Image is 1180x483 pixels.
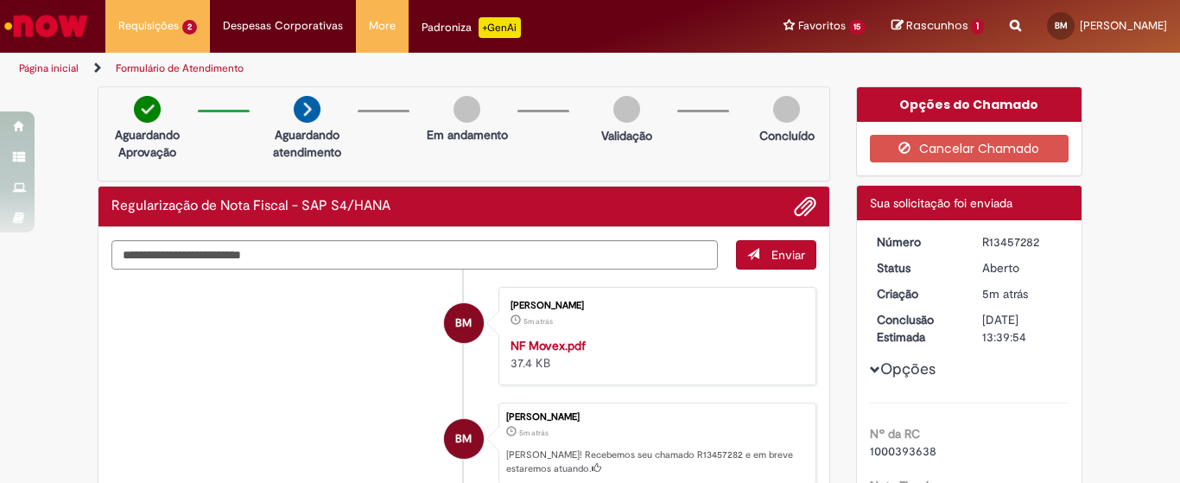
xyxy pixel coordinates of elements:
span: BM [455,418,472,460]
button: Cancelar Chamado [870,135,1069,162]
div: Aberto [982,259,1063,276]
dt: Criação [864,285,970,302]
a: Página inicial [19,61,79,75]
div: Padroniza [422,17,521,38]
img: check-circle-green.png [134,96,161,123]
a: NF Movex.pdf [511,338,586,353]
div: 28/08/2025 11:39:52 [982,285,1063,302]
span: Rascunhos [906,17,968,34]
b: Nº da RC [870,426,920,442]
div: [DATE] 13:39:54 [982,311,1063,346]
p: Em andamento [427,126,508,143]
h2: Regularização de Nota Fiscal - SAP S4/HANA Histórico de tíquete [111,199,390,214]
div: R13457282 [982,233,1063,251]
span: 5m atrás [519,428,549,438]
span: Enviar [771,247,805,263]
img: arrow-next.png [294,96,320,123]
span: BM [455,302,472,344]
span: More [369,17,396,35]
span: Sua solicitação foi enviada [870,195,1012,211]
span: 1000393638 [870,443,936,459]
button: Enviar [736,240,816,270]
span: 15 [849,20,866,35]
span: 5m atrás [523,316,553,327]
textarea: Digite sua mensagem aqui... [111,240,718,270]
span: 1 [971,19,984,35]
span: 5m atrás [982,286,1028,302]
img: img-circle-grey.png [454,96,480,123]
span: BM [1055,20,1068,31]
p: Aguardando Aprovação [105,126,189,161]
time: 28/08/2025 11:39:52 [519,428,549,438]
dt: Status [864,259,970,276]
div: Opções do Chamado [857,87,1082,122]
p: Concluído [759,127,815,144]
span: Favoritos [798,17,846,35]
div: 37.4 KB [511,337,798,372]
button: Adicionar anexos [794,195,816,218]
dt: Conclusão Estimada [864,311,970,346]
span: 2 [182,20,197,35]
a: Rascunhos [891,18,984,35]
img: img-circle-grey.png [773,96,800,123]
dt: Número [864,233,970,251]
div: Beatriz Dos Santos FalcÃo Manoel [444,419,484,459]
ul: Trilhas de página [13,53,774,85]
div: [PERSON_NAME] [511,301,798,311]
span: Despesas Corporativas [223,17,343,35]
a: Formulário de Atendimento [116,61,244,75]
p: [PERSON_NAME]! Recebemos seu chamado R13457282 e em breve estaremos atuando. [506,448,807,475]
span: Requisições [118,17,179,35]
p: Validação [601,127,652,144]
div: Beatriz Dos Santos FalcÃo Manoel [444,303,484,343]
img: img-circle-grey.png [613,96,640,123]
time: 28/08/2025 11:39:10 [523,316,553,327]
img: ServiceNow [2,9,91,43]
p: Aguardando atendimento [265,126,349,161]
p: +GenAi [479,17,521,38]
time: 28/08/2025 11:39:52 [982,286,1028,302]
span: [PERSON_NAME] [1080,18,1167,33]
div: [PERSON_NAME] [506,412,807,423]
